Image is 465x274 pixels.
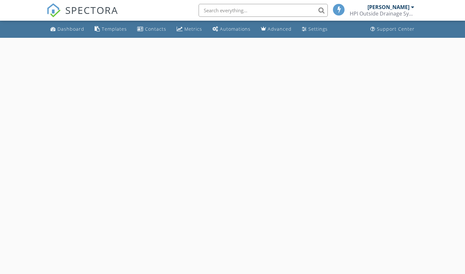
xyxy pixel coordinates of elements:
[210,23,253,35] a: Automations (Basic)
[145,26,166,32] div: Contacts
[377,26,415,32] div: Support Center
[57,26,84,32] div: Dashboard
[299,23,330,35] a: Settings
[350,10,414,17] div: HPI Outside Drainage Systems
[46,9,118,22] a: SPECTORA
[135,23,169,35] a: Contacts
[46,3,61,17] img: The Best Home Inspection Software - Spectora
[268,26,292,32] div: Advanced
[48,23,87,35] a: Dashboard
[65,3,118,17] span: SPECTORA
[184,26,202,32] div: Metrics
[102,26,127,32] div: Templates
[368,23,417,35] a: Support Center
[220,26,251,32] div: Automations
[174,23,205,35] a: Metrics
[258,23,294,35] a: Advanced
[367,4,409,10] div: [PERSON_NAME]
[92,23,129,35] a: Templates
[308,26,328,32] div: Settings
[199,4,328,17] input: Search everything...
